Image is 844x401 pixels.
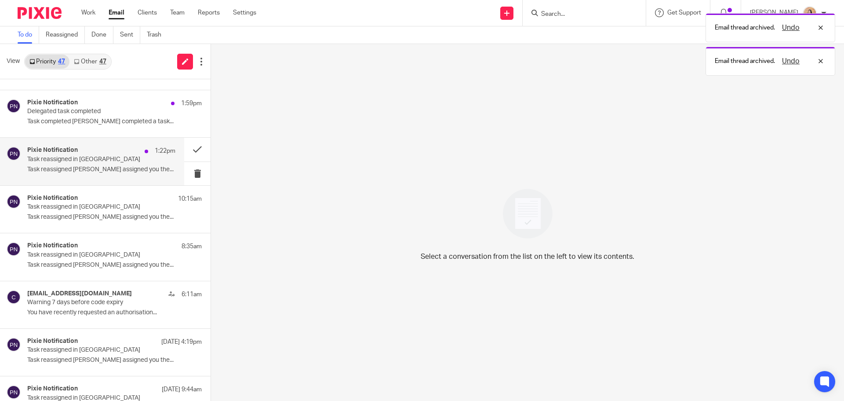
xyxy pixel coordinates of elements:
[155,147,175,155] p: 1:22pm
[7,242,21,256] img: svg%3E
[779,56,802,66] button: Undo
[198,8,220,17] a: Reports
[27,213,202,221] p: Task reassigned [PERSON_NAME] assigned you the...
[27,99,78,107] h4: Pixie Notification
[715,57,775,66] p: Email thread archived.
[170,8,185,17] a: Team
[7,338,21,352] img: svg%3E
[27,203,167,211] p: Task reassigned in [GEOGRAPHIC_DATA]
[181,99,202,108] p: 1:59pm
[18,7,62,19] img: Pixie
[27,242,78,250] h4: Pixie Notification
[27,385,78,393] h4: Pixie Notification
[27,346,167,354] p: Task reassigned in [GEOGRAPHIC_DATA]
[46,26,85,44] a: Reassigned
[7,57,20,66] span: View
[58,59,65,65] div: 47
[120,26,140,44] a: Sent
[162,385,202,394] p: [DATE] 9:44am
[803,6,817,20] img: Linkedin%20Posts%20-%20Client%20success%20stories%20(1).png
[27,147,78,154] h4: Pixie Notification
[7,99,21,113] img: svg%3E
[7,385,21,399] img: svg%3E
[91,26,113,44] a: Done
[27,195,78,202] h4: Pixie Notification
[7,147,21,161] img: svg%3E
[25,55,69,69] a: Priority47
[27,166,175,173] p: Task reassigned [PERSON_NAME] assigned you the...
[233,8,256,17] a: Settings
[138,8,157,17] a: Clients
[27,357,202,364] p: Task reassigned [PERSON_NAME] assigned you the...
[182,242,202,251] p: 8:35am
[497,183,558,244] img: image
[18,26,39,44] a: To do
[421,251,634,262] p: Select a conversation from the list on the left to view its contents.
[161,338,202,346] p: [DATE] 4:19pm
[69,55,110,69] a: Other47
[27,290,132,298] h4: [EMAIL_ADDRESS][DOMAIN_NAME]
[178,195,202,203] p: 10:15am
[27,108,167,115] p: Delegated task completed
[147,26,168,44] a: Trash
[27,338,78,345] h4: Pixie Notification
[27,299,167,306] p: Warning 7 days before code expiry
[27,118,202,125] p: Task completed [PERSON_NAME] completed a task...
[27,156,146,163] p: Task reassigned in [GEOGRAPHIC_DATA]
[182,290,202,299] p: 6:11am
[7,195,21,209] img: svg%3E
[27,251,167,259] p: Task reassigned in [GEOGRAPHIC_DATA]
[99,59,106,65] div: 47
[27,261,202,269] p: Task reassigned [PERSON_NAME] assigned you the...
[7,290,21,304] img: svg%3E
[779,22,802,33] button: Undo
[81,8,95,17] a: Work
[27,309,202,316] p: You have recently requested an authorisation...
[715,23,775,32] p: Email thread archived.
[109,8,124,17] a: Email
